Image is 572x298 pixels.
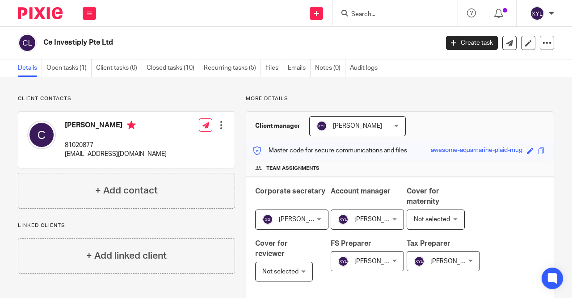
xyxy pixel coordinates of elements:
span: FS Preparer [331,240,371,247]
h2: Ce Investiply Pte Ltd [43,38,355,47]
p: Linked clients [18,222,235,229]
span: Cover for maternity [407,188,439,205]
span: [PERSON_NAME] [333,123,382,129]
img: svg%3E [338,256,349,267]
a: Notes (0) [315,59,345,77]
span: Team assignments [266,165,320,172]
h4: [PERSON_NAME] [65,121,167,132]
span: Not selected [262,269,299,275]
a: Details [18,59,42,77]
i: Primary [127,121,136,130]
a: Create task [446,36,498,50]
a: Recurring tasks (5) [204,59,261,77]
a: Closed tasks (10) [147,59,199,77]
img: svg%3E [530,6,544,21]
h4: + Add contact [95,184,158,197]
span: Corporate secretary [255,188,325,195]
span: Account manager [331,188,391,195]
a: Open tasks (1) [46,59,92,77]
img: svg%3E [338,214,349,225]
span: [PERSON_NAME] [354,216,404,222]
p: Master code for secure communications and files [253,146,407,155]
a: Client tasks (0) [96,59,142,77]
p: More details [246,95,554,102]
img: svg%3E [316,121,327,131]
p: [EMAIL_ADDRESS][DOMAIN_NAME] [65,150,167,159]
a: Files [265,59,283,77]
div: awesome-aquamarine-plaid-mug [431,146,522,156]
span: [PERSON_NAME] [430,258,479,264]
h4: + Add linked client [86,249,167,263]
span: Cover for reviewer [255,240,288,257]
img: svg%3E [414,256,425,267]
span: [PERSON_NAME] [354,258,404,264]
p: 81020877 [65,141,167,150]
span: [PERSON_NAME] [279,216,328,222]
h3: Client manager [255,122,300,130]
input: Search [350,11,431,19]
img: svg%3E [27,121,56,149]
img: Pixie [18,7,63,19]
span: Not selected [414,216,450,222]
span: Tax Preparer [407,240,450,247]
img: svg%3E [262,214,273,225]
a: Audit logs [350,59,382,77]
a: Emails [288,59,311,77]
img: svg%3E [18,34,37,52]
p: Client contacts [18,95,235,102]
